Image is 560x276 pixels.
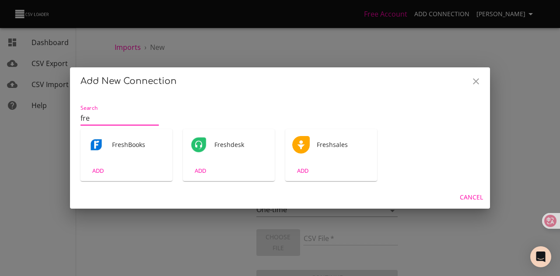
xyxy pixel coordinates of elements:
div: Tool [292,136,310,154]
span: FreshBooks [112,140,165,149]
span: Cancel [460,192,483,203]
span: ADD [86,166,110,176]
button: Cancel [456,189,486,206]
div: Tool [190,136,207,154]
div: Open Intercom Messenger [530,246,551,267]
span: ADD [291,166,315,176]
h2: Add New Connection [80,74,479,88]
img: Freshsales [292,136,310,154]
label: Search [80,105,98,110]
img: Freshdesk [190,136,207,154]
img: FreshBooks [87,136,105,154]
span: ADD [189,166,212,176]
span: Freshsales [317,140,370,149]
button: ADD [289,164,317,178]
button: ADD [186,164,214,178]
button: ADD [84,164,112,178]
button: Close [465,71,486,92]
div: Tool [87,136,105,154]
span: Freshdesk [214,140,268,149]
